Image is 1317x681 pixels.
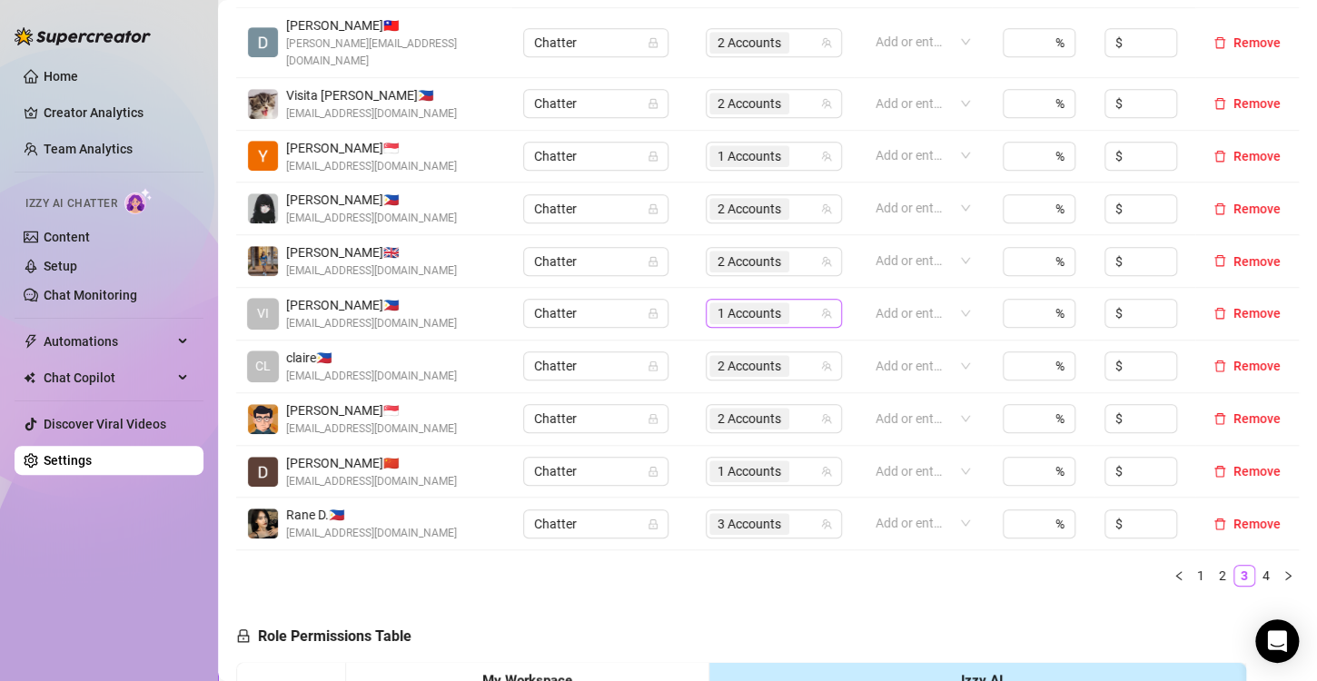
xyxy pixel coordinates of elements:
span: 1 Accounts [709,145,789,167]
span: delete [1213,254,1226,267]
span: lock [648,360,658,371]
span: thunderbolt [24,334,38,349]
span: delete [1213,360,1226,372]
span: 2 Accounts [709,32,789,54]
span: [EMAIL_ADDRESS][DOMAIN_NAME] [286,105,457,123]
a: Creator Analytics [44,98,189,127]
span: delete [1213,307,1226,320]
span: 1 Accounts [718,146,781,166]
span: 1 Accounts [709,460,789,482]
span: 3 Accounts [709,513,789,535]
span: [PERSON_NAME] 🇵🇭 [286,190,457,210]
button: Remove [1206,145,1288,167]
span: Chatter [534,143,658,170]
span: Automations [44,327,173,356]
a: 2 [1213,566,1233,586]
span: Chatter [534,352,658,380]
img: Marjorie Berces [248,246,278,276]
span: [EMAIL_ADDRESS][DOMAIN_NAME] [286,420,457,438]
span: lock [648,466,658,477]
button: Remove [1206,32,1288,54]
button: Remove [1206,302,1288,324]
li: Next Page [1277,565,1299,587]
a: Content [44,230,90,244]
span: 2 Accounts [718,94,781,113]
a: 1 [1191,566,1211,586]
a: Settings [44,453,92,468]
span: Remove [1233,202,1281,216]
span: Chat Copilot [44,363,173,392]
button: Remove [1206,93,1288,114]
span: [PERSON_NAME] 🇹🇼 [286,15,501,35]
a: Home [44,69,78,84]
span: lock [648,413,658,424]
span: Izzy AI Chatter [25,195,117,212]
span: 3 Accounts [718,514,781,534]
span: 2 Accounts [718,33,781,53]
span: Chatter [534,510,658,538]
span: right [1282,570,1293,581]
span: [PERSON_NAME] 🇸🇬 [286,400,457,420]
span: 1 Accounts [709,302,789,324]
li: 2 [1212,565,1233,587]
span: Chatter [534,90,658,117]
span: 1 Accounts [718,461,781,481]
button: Remove [1206,355,1288,377]
span: team [821,518,832,529]
span: 2 Accounts [718,409,781,429]
span: Chatter [534,195,658,222]
button: Remove [1206,251,1288,272]
span: [PERSON_NAME] 🇸🇬 [286,138,457,158]
a: Discover Viral Videos [44,417,166,431]
span: [PERSON_NAME][EMAIL_ADDRESS][DOMAIN_NAME] [286,35,501,70]
img: Chat Copilot [24,371,35,384]
a: Chat Monitoring [44,288,137,302]
img: conan bez [248,404,278,434]
li: Previous Page [1168,565,1190,587]
span: lock [648,203,658,214]
li: 4 [1255,565,1277,587]
span: lock [236,628,251,643]
span: delete [1213,36,1226,49]
span: [PERSON_NAME] 🇨🇳 [286,453,457,473]
span: 2 Accounts [709,251,789,272]
span: delete [1213,150,1226,163]
span: 2 Accounts [709,198,789,220]
span: delete [1213,518,1226,530]
span: lock [648,98,658,109]
h5: Role Permissions Table [236,626,411,647]
img: Rane Degamo [248,508,278,538]
span: lock [648,151,658,162]
span: Remove [1233,96,1281,111]
button: Remove [1206,460,1288,482]
span: lock [648,37,658,48]
span: Chatter [534,458,658,485]
span: Remove [1233,464,1281,479]
span: 2 Accounts [718,199,781,219]
span: 2 Accounts [718,356,781,376]
span: delete [1213,465,1226,478]
span: team [821,308,832,319]
span: Chatter [534,29,658,56]
span: 2 Accounts [718,252,781,271]
span: [EMAIL_ADDRESS][DOMAIN_NAME] [286,315,457,332]
a: Setup [44,259,77,273]
span: team [821,466,832,477]
span: CL [255,356,271,376]
button: Remove [1206,513,1288,535]
span: Visita [PERSON_NAME] 🇵🇭 [286,85,457,105]
span: [EMAIL_ADDRESS][DOMAIN_NAME] [286,158,457,175]
div: Open Intercom Messenger [1255,619,1299,663]
button: left [1168,565,1190,587]
span: 2 Accounts [709,408,789,429]
span: Remove [1233,517,1281,531]
span: Remove [1233,149,1281,163]
span: team [821,151,832,162]
span: lock [648,518,658,529]
li: 3 [1233,565,1255,587]
img: Cris Napay [248,193,278,223]
span: delete [1213,412,1226,425]
span: team [821,413,832,424]
span: Remove [1233,306,1281,321]
span: team [821,203,832,214]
